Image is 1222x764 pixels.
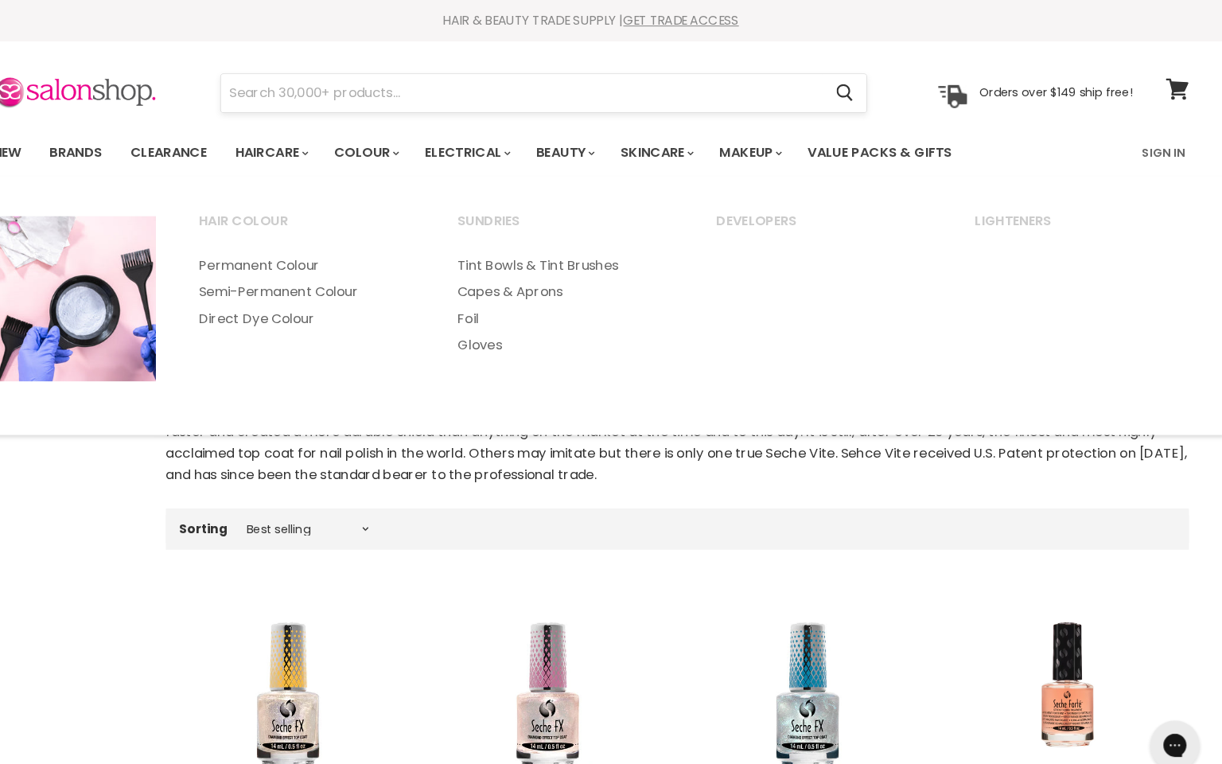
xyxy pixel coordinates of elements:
ul: Main menu [22,124,1053,170]
input: Search [255,72,835,108]
a: Value Packs & Gifts [808,131,971,164]
a: Gloves [463,320,710,345]
a: Brands [77,131,152,164]
a: New [22,131,74,164]
a: Sign In [1133,131,1193,164]
a: Direct Dye Colour [213,294,460,320]
a: Beauty [547,131,625,164]
a: Developers [712,201,959,240]
nav: Main [14,124,1208,170]
a: Lighteners [962,201,1208,240]
a: Semi-Permanent Colour [213,269,460,294]
a: GET TRADE ACCESS [643,11,754,28]
a: Tint Bowls & Tint Brushes [463,244,710,269]
a: Colour [352,131,436,164]
a: Skincare [628,131,720,164]
ul: Main menu [213,244,460,320]
a: Hair Colour [213,201,460,240]
a: Sundries [463,201,710,240]
img: Seche Forté Strengthening Treatment [969,576,1172,762]
p: Orders over $149 ship free! [986,82,1134,96]
label: Sorting [214,503,261,516]
a: Foil [463,294,710,320]
a: Makeup [723,131,805,164]
a: Electrical [439,131,543,164]
iframe: Gorgias live chat messenger [1142,689,1206,748]
button: Search [835,72,877,108]
a: Permanent Colour [213,244,460,269]
a: Clearance [155,131,253,164]
form: Product [254,71,878,109]
div: HAIR & BEAUTY TRADE SUPPLY | [14,12,1208,28]
ul: Main menu [463,244,710,345]
a: Haircare [256,131,348,164]
a: Capes & Aprons [463,269,710,294]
